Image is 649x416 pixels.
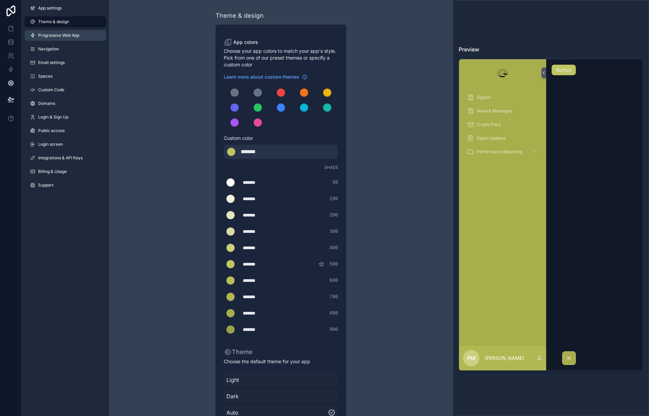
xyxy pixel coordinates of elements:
[38,182,53,188] span: Support
[224,358,338,365] span: Choose the default theme for your app
[477,95,491,100] span: Signals
[332,179,338,186] span: 50
[330,326,338,333] span: 900
[477,108,512,114] span: News & Messages
[330,277,338,284] span: 600
[38,169,67,174] span: Billing & Usage
[25,44,106,54] a: Navigation
[330,228,338,235] span: 300
[233,39,258,46] span: App colors
[463,91,542,103] a: Signals
[25,166,106,177] a: Billing & Usage
[459,45,643,53] h3: Preview
[330,261,338,268] span: 500
[25,98,106,109] a: Domains
[224,135,333,142] span: Custom color
[25,139,106,150] a: Login screen
[477,149,522,155] span: Performance Reporting
[25,84,106,95] a: Custom Code
[459,86,546,346] div: scrollable content
[477,135,506,141] span: Signal Updates
[38,60,65,65] span: Email settings
[38,101,55,106] span: Domains
[324,165,338,170] span: Shade
[330,293,338,300] span: 700
[38,46,59,52] span: Navigation
[25,57,106,68] a: Email settings
[496,67,509,78] img: App logo
[330,195,338,202] span: 100
[25,71,106,82] a: Spaces
[463,118,542,131] a: Crypto Pairs
[25,16,106,27] a: Theme & design
[224,347,253,357] p: Theme
[25,180,106,191] a: Support
[330,244,338,251] span: 400
[330,212,338,219] span: 200
[38,19,69,25] span: Theme & design
[226,392,335,400] span: Dark
[224,74,307,80] a: Learn more about custom themes
[485,355,524,362] p: [PERSON_NAME]
[463,146,542,158] a: Performance Reporting
[463,132,542,144] a: Signal Updates
[38,155,83,161] span: Integrations & API Keys
[463,105,542,117] a: News & Messages
[552,65,576,76] button: Button
[38,128,65,133] span: Public access
[38,33,79,38] span: Progressive Web App
[330,310,338,317] span: 800
[25,30,106,41] a: Progressive Web App
[226,376,335,384] span: Light
[38,142,63,147] span: Login screen
[224,48,338,68] span: Choose your app colors to match your app's style. Pick from one of our preset themes or specify a...
[477,122,501,127] span: Crypto Pairs
[224,74,299,80] span: Learn more about custom themes
[25,3,106,14] a: App settings
[38,87,64,93] span: Custom Code
[38,5,62,11] span: App settings
[25,125,106,136] a: Public access
[38,114,68,120] span: Login & Sign Up
[216,11,264,20] div: Theme & design
[467,354,476,362] span: PM
[25,112,106,123] a: Login & Sign Up
[25,153,106,163] a: Integrations & API Keys
[38,74,52,79] span: Spaces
